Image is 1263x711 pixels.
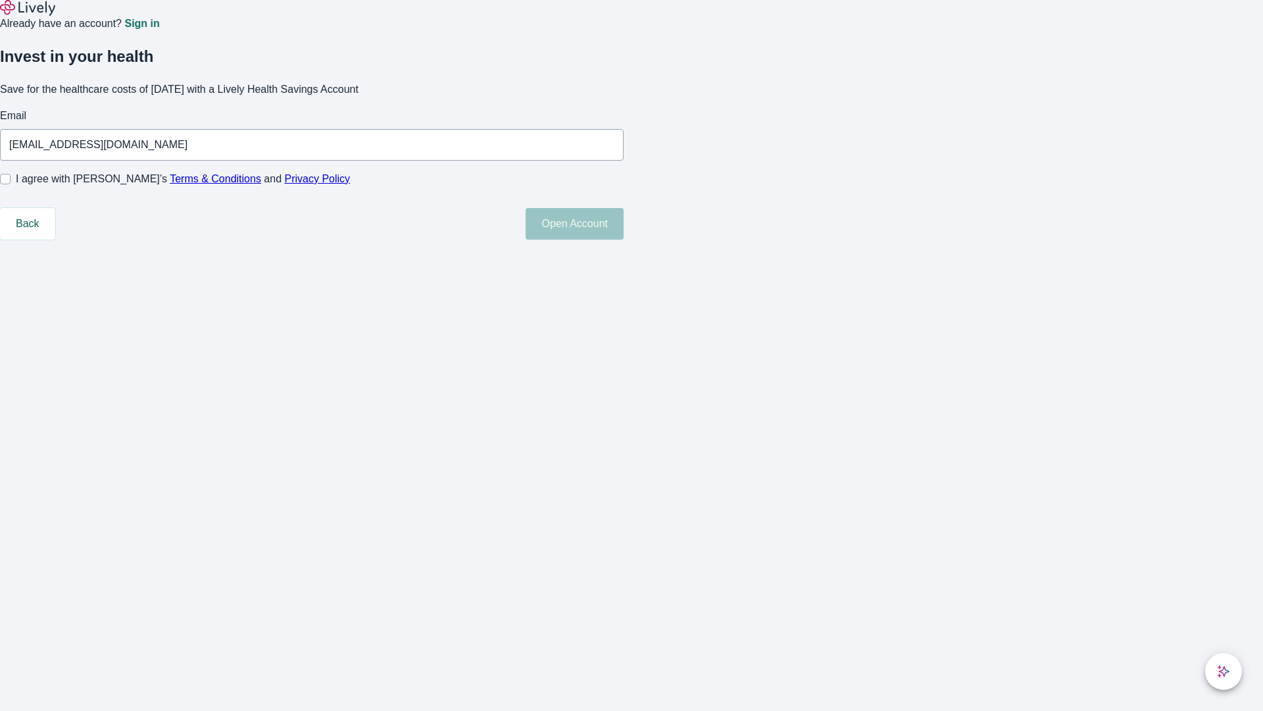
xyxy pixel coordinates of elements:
button: chat [1205,653,1242,690]
a: Terms & Conditions [170,173,261,184]
svg: Lively AI Assistant [1217,665,1230,678]
a: Sign in [124,18,159,29]
span: I agree with [PERSON_NAME]’s and [16,171,350,187]
a: Privacy Policy [285,173,351,184]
